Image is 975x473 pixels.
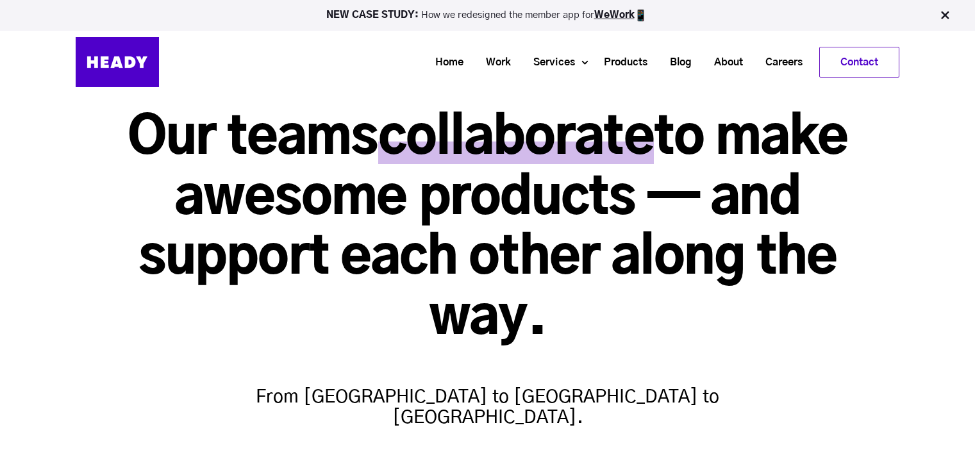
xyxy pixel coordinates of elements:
a: Services [517,51,581,74]
a: Contact [820,47,899,77]
h1: Our teams to make awesome products — and support each other along the way. [76,109,899,349]
a: WeWork [594,10,635,20]
a: Home [419,51,470,74]
div: Navigation Menu [172,47,899,78]
img: Close Bar [938,9,951,22]
p: How we redesigned the member app for [6,9,969,22]
img: app emoji [635,9,647,22]
h4: From [GEOGRAPHIC_DATA] to [GEOGRAPHIC_DATA] to [GEOGRAPHIC_DATA]. [238,361,738,428]
a: Work [470,51,517,74]
a: Products [588,51,654,74]
a: Blog [654,51,698,74]
a: About [698,51,749,74]
span: collaborate [378,113,654,164]
strong: NEW CASE STUDY: [326,10,421,20]
a: Careers [749,51,809,74]
img: Heady_Logo_Web-01 (1) [76,37,159,87]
